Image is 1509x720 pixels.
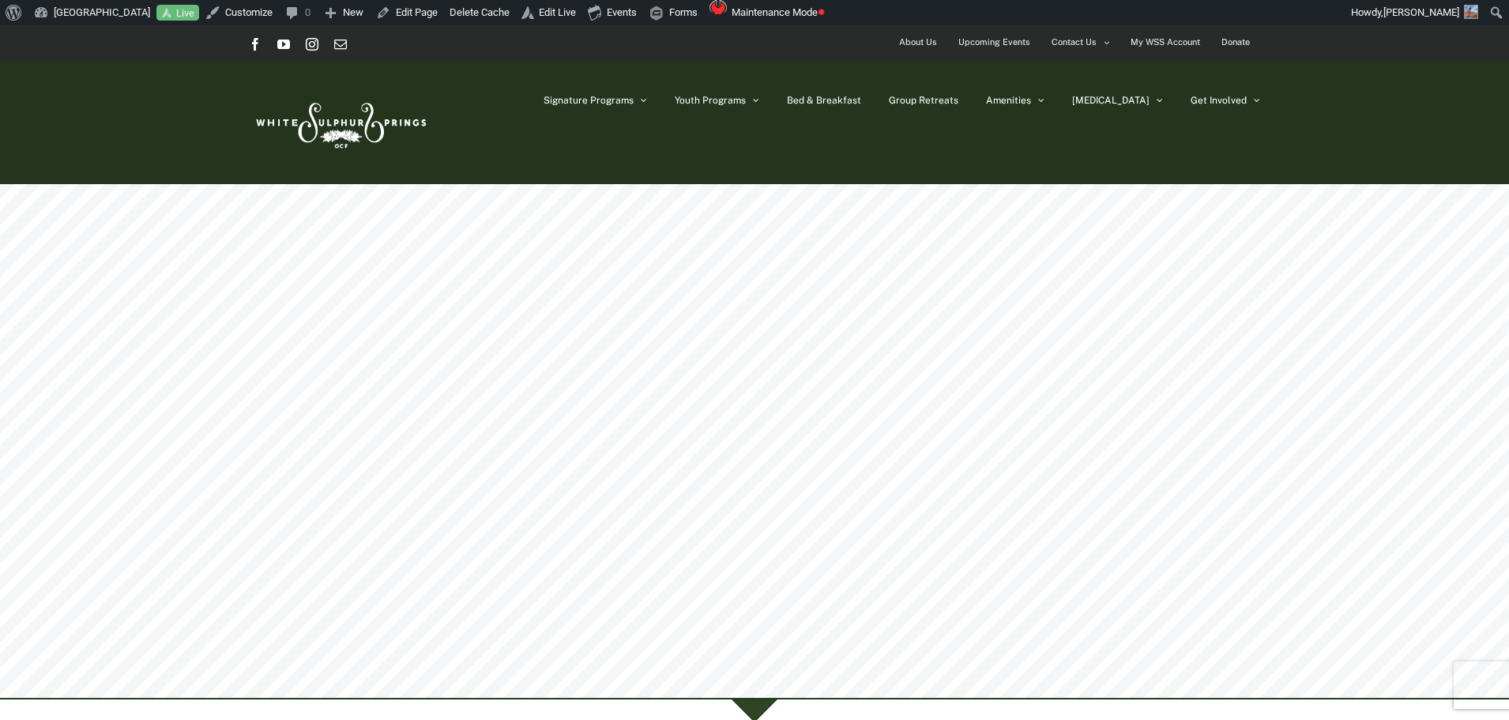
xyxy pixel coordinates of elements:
a: About Us [889,25,947,60]
a: Live [156,5,199,21]
span: Group Retreats [889,96,958,105]
span: Contact Us [1052,31,1097,54]
span: About Us [899,31,937,54]
a: Contact Us [1041,25,1120,60]
a: Group Retreats [889,61,958,140]
a: Email [334,38,347,51]
span: [MEDICAL_DATA] [1072,96,1150,105]
a: YouTube [277,38,290,51]
a: Upcoming Events [948,25,1040,60]
span: Get Involved [1191,96,1247,105]
span: Amenities [986,96,1031,105]
a: [MEDICAL_DATA] [1072,61,1163,140]
span: [PERSON_NAME] [1383,6,1459,18]
a: Bed & Breakfast [787,61,861,140]
span: Upcoming Events [958,31,1030,54]
img: SusannePappal-66x66.jpg [1464,5,1478,19]
span: Youth Programs [675,96,746,105]
a: Amenities [986,61,1044,140]
a: Signature Programs [544,61,647,140]
nav: Secondary Menu [889,25,1260,60]
nav: Main Menu [544,61,1260,140]
a: Facebook [249,38,262,51]
a: Instagram [306,38,318,51]
img: White Sulphur Springs Logo [249,85,431,160]
span: My WSS Account [1131,31,1200,54]
span: Donate [1221,31,1250,54]
a: My WSS Account [1120,25,1210,60]
span: Bed & Breakfast [787,96,861,105]
a: Youth Programs [675,61,759,140]
span: Signature Programs [544,96,634,105]
a: Get Involved [1191,61,1260,140]
a: Donate [1211,25,1260,60]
